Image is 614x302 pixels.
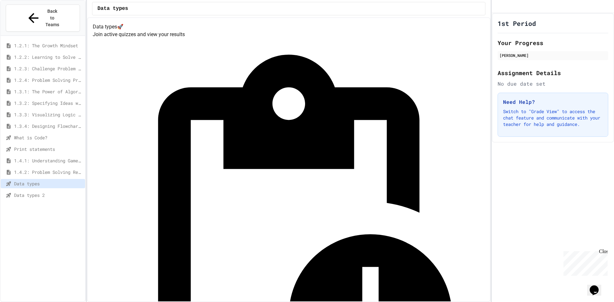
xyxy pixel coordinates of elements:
[503,98,603,106] h3: Need Help?
[14,100,83,106] span: 1.3.2: Specifying Ideas with Pseudocode
[14,88,83,95] span: 1.3.1: The Power of Algorithms
[98,5,128,12] span: Data types
[3,3,44,41] div: Chat with us now!Close
[498,80,608,88] div: No due date set
[14,77,83,83] span: 1.2.4: Problem Solving Practice
[14,111,83,118] span: 1.3.3: Visualizing Logic with Flowcharts
[14,169,83,175] span: 1.4.2: Problem Solving Reflection
[6,4,80,32] button: Back to Teams
[93,31,485,38] p: Join active quizzes and view your results
[14,65,83,72] span: 1.2.3: Challenge Problem - The Bridge
[587,276,608,296] iframe: chat widget
[14,146,83,152] span: Print statements
[14,134,83,141] span: What is Code?
[498,68,608,77] h2: Assignment Details
[14,123,83,129] span: 1.3.4: Designing Flowcharts
[561,249,608,276] iframe: chat widget
[14,180,83,187] span: Data types
[498,38,608,47] h2: Your Progress
[45,8,60,28] span: Back to Teams
[14,54,83,60] span: 1.2.2: Learning to Solve Hard Problems
[500,52,606,58] div: [PERSON_NAME]
[503,108,603,128] p: Switch to "Grade View" to access the chat feature and communicate with your teacher for help and ...
[498,19,536,28] h1: 1st Period
[14,192,83,198] span: Data types 2
[14,157,83,164] span: 1.4.1: Understanding Games with Flowcharts
[93,23,485,31] h4: Data types 🚀
[14,42,83,49] span: 1.2.1: The Growth Mindset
